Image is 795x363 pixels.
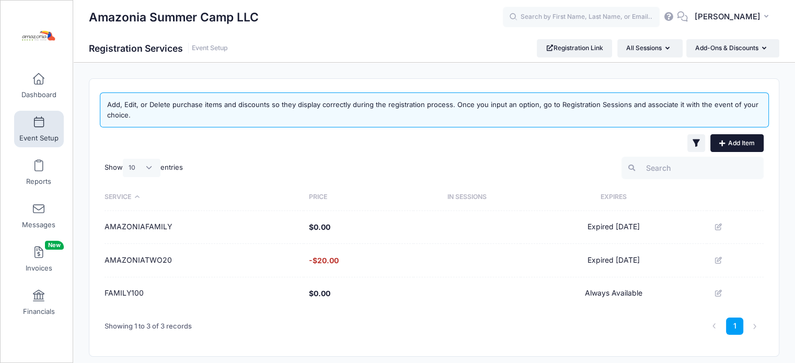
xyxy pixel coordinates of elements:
[23,307,55,316] span: Financials
[521,277,706,310] td: Always Available
[89,43,228,54] h1: Registration Services
[413,184,521,211] th: In Sessions: activate to sort column ascending
[105,244,304,277] td: AMAZONIATWO20
[107,100,762,120] div: Add, Edit, or Delete purchase items and discounts so they display correctly during the registrati...
[521,211,706,244] td: Expired [DATE]
[192,44,228,52] a: Event Setup
[1,11,74,61] a: Amazonia Summer Camp LLC
[105,277,304,310] td: FAMILY100
[105,184,304,211] th: Service: activate to sort column descending
[521,244,706,277] td: Expired [DATE]
[688,5,779,29] button: [PERSON_NAME]
[503,7,660,28] input: Search by First Name, Last Name, or Email...
[304,244,413,277] td: -$20.00
[123,159,160,177] select: Showentries
[14,67,64,104] a: Dashboard
[304,211,413,244] td: $0.00
[537,39,613,57] a: Registration Link
[14,111,64,147] a: Event Setup
[617,39,683,57] button: All Sessions
[304,184,413,211] th: Price: activate to sort column ascending
[14,241,64,277] a: InvoicesNew
[621,157,764,179] input: Search
[695,11,761,22] span: [PERSON_NAME]
[105,159,183,177] label: Show entries
[726,318,743,335] a: 1
[105,314,192,338] div: Showing 1 to 3 of 3 records
[304,277,413,310] td: $0.00
[45,241,64,250] span: New
[521,184,706,211] th: Expires: activate to sort column ascending
[14,284,64,321] a: Financials
[22,220,55,229] span: Messages
[26,177,51,186] span: Reports
[710,134,764,152] a: Add Item
[21,90,56,99] span: Dashboard
[26,264,52,273] span: Invoices
[14,197,64,234] a: Messages
[89,5,259,29] h1: Amazonia Summer Camp LLC
[19,134,59,143] span: Event Setup
[14,154,64,191] a: Reports
[686,39,779,57] button: Add-Ons & Discounts
[105,211,304,244] td: AMAZONIAFAMILY
[18,16,57,55] img: Amazonia Summer Camp LLC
